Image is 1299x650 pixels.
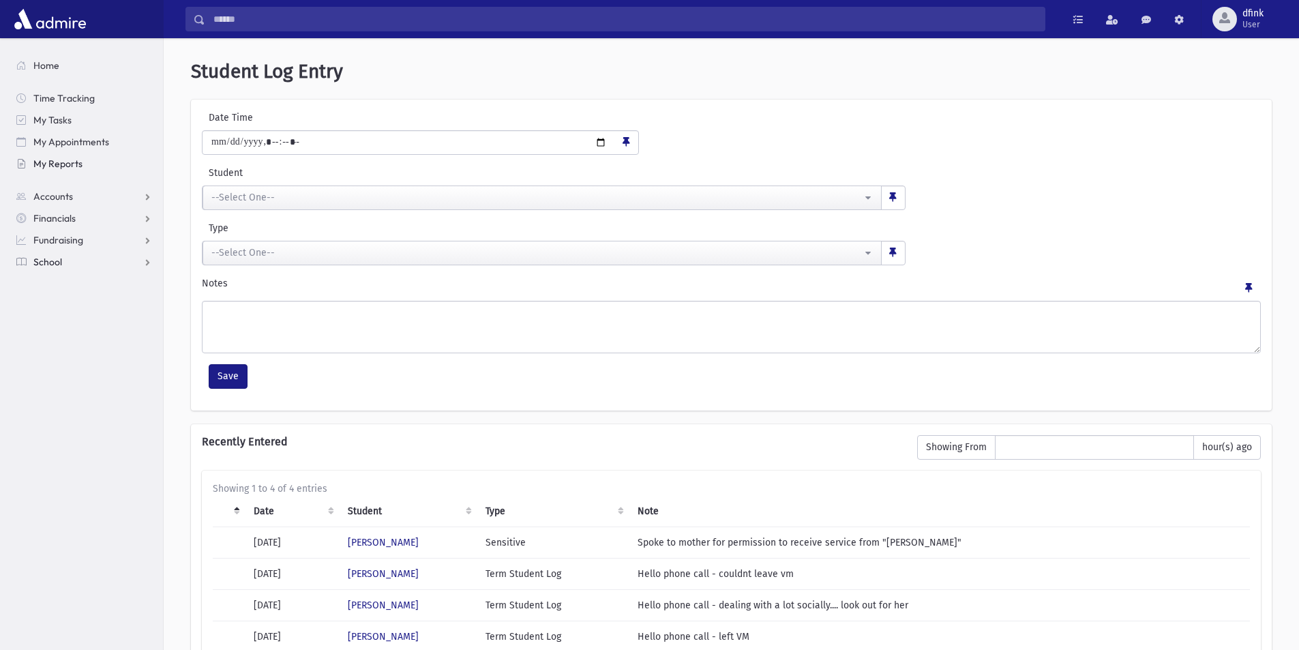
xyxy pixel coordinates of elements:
[33,234,83,246] span: Fundraising
[629,558,1250,589] td: Hello phone call - couldnt leave vm
[191,60,343,83] span: Student Log Entry
[205,7,1045,31] input: Search
[5,55,163,76] a: Home
[209,364,248,389] button: Save
[348,537,419,548] a: [PERSON_NAME]
[211,246,862,260] div: --Select One--
[5,131,163,153] a: My Appointments
[629,589,1250,621] td: Hello phone call - dealing with a lot socially.... look out for her
[340,496,477,527] th: Student: activate to sort column ascending
[203,186,882,210] button: --Select One--
[348,600,419,611] a: [PERSON_NAME]
[917,435,996,460] span: Showing From
[348,631,419,642] a: [PERSON_NAME]
[202,166,671,180] label: Student
[245,527,340,558] td: [DATE]
[5,186,163,207] a: Accounts
[33,114,72,126] span: My Tasks
[629,496,1250,527] th: Note
[477,558,629,589] td: Term Student Log
[245,589,340,621] td: [DATE]
[477,527,629,558] td: Sensitive
[245,496,340,527] th: Date: activate to sort column ascending
[203,241,882,265] button: --Select One--
[33,158,83,170] span: My Reports
[33,136,109,148] span: My Appointments
[477,496,629,527] th: Type: activate to sort column ascending
[245,558,340,589] td: [DATE]
[202,221,554,235] label: Type
[5,251,163,273] a: School
[202,110,384,125] label: Date Time
[477,589,629,621] td: Term Student Log
[202,276,228,295] label: Notes
[5,109,163,131] a: My Tasks
[11,5,89,33] img: AdmirePro
[33,190,73,203] span: Accounts
[1193,435,1261,460] span: hour(s) ago
[5,207,163,229] a: Financials
[213,482,1250,496] div: Showing 1 to 4 of 4 entries
[5,153,163,175] a: My Reports
[211,190,862,205] div: --Select One--
[33,212,76,224] span: Financials
[629,527,1250,558] td: Spoke to mother for permission to receive service from "[PERSON_NAME]"
[1242,8,1264,19] span: dfink
[33,92,95,104] span: Time Tracking
[5,229,163,251] a: Fundraising
[33,256,62,268] span: School
[348,568,419,580] a: [PERSON_NAME]
[202,435,904,448] h6: Recently Entered
[5,87,163,109] a: Time Tracking
[1242,19,1264,30] span: User
[33,59,59,72] span: Home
